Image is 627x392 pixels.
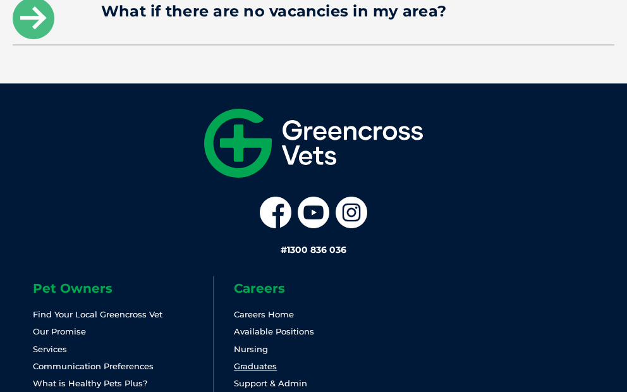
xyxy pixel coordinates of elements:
[33,326,86,336] a: Our Promise
[101,4,526,19] h4: What if there are no vacancies in my area?
[234,361,277,371] a: Graduates
[33,344,67,354] a: Services
[281,244,346,255] a: #1300 836 036
[234,326,314,336] a: Available Positions
[33,282,213,295] h6: Pet Owners
[234,378,307,388] a: Support & Admin
[234,309,294,319] a: Careers Home
[33,378,147,388] a: What is Healthy Pets Plus?
[234,282,413,295] h6: Careers
[281,244,287,255] span: #
[234,344,268,354] a: Nursing
[33,309,162,319] a: Find Your Local Greencross Vet
[33,361,154,371] a: Communication Preferences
